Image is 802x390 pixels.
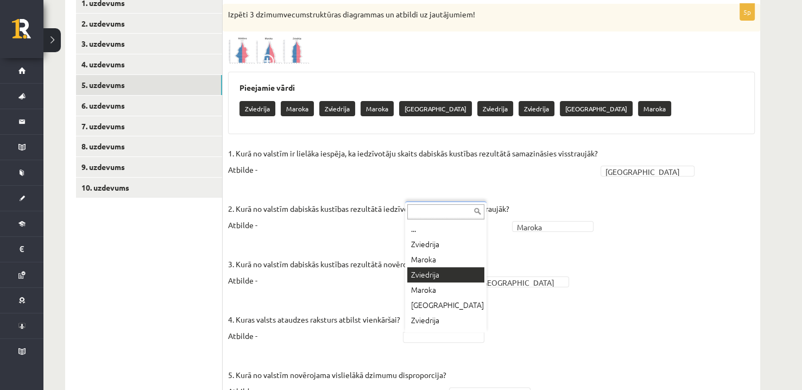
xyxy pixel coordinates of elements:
[407,282,484,298] div: Maroka
[407,222,484,237] div: ...
[407,328,484,343] div: Zviedrija
[407,252,484,267] div: Maroka
[407,267,484,282] div: Zviedrija
[407,313,484,328] div: Zviedrija
[407,237,484,252] div: Zviedrija
[407,298,484,313] div: [GEOGRAPHIC_DATA]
